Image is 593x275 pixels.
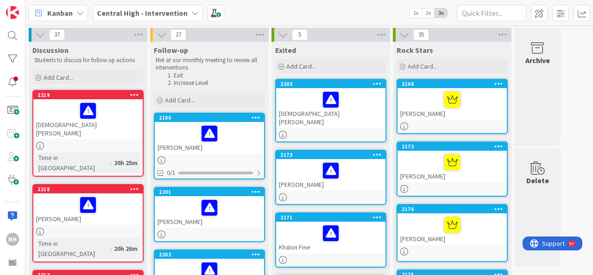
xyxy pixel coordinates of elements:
[155,196,264,228] div: [PERSON_NAME]
[397,151,507,182] div: [PERSON_NAME]
[155,188,264,228] div: 2201[PERSON_NAME]
[155,188,264,196] div: 2201
[276,88,385,128] div: [DEMOGRAPHIC_DATA][PERSON_NAME]
[276,151,385,159] div: 2173
[34,57,142,64] p: Students to discuss for follow up actions
[33,99,143,139] div: [DEMOGRAPHIC_DATA][PERSON_NAME]
[276,159,385,191] div: [PERSON_NAME]
[32,45,69,55] span: Discussion
[33,193,143,225] div: [PERSON_NAME]
[275,79,386,142] a: 2203[DEMOGRAPHIC_DATA][PERSON_NAME]
[276,80,385,128] div: 2203[DEMOGRAPHIC_DATA][PERSON_NAME]
[397,88,507,120] div: [PERSON_NAME]
[154,113,265,179] a: 2180[PERSON_NAME]0/1
[155,114,264,122] div: 2180
[292,29,308,40] span: 5
[44,73,73,82] span: Add Card...
[397,79,508,134] a: 2166[PERSON_NAME]
[397,205,507,213] div: 2176
[47,7,73,19] span: Kanban
[159,115,264,121] div: 2180
[276,222,385,253] div: Khalon Fine
[402,143,507,150] div: 2172
[155,250,264,259] div: 2202
[19,1,42,13] span: Support
[33,185,143,193] div: 2218
[33,185,143,225] div: 2218[PERSON_NAME]
[397,141,508,197] a: 2172[PERSON_NAME]
[47,4,51,11] div: 9+
[397,80,507,88] div: 2166
[280,214,385,221] div: 2171
[112,158,140,168] div: 20h 25m
[397,204,508,262] a: 2176[PERSON_NAME]
[170,29,186,40] span: 27
[397,142,507,182] div: 2172[PERSON_NAME]
[6,6,19,19] img: Visit kanbanzone.com
[397,205,507,245] div: 2176[PERSON_NAME]
[402,81,507,87] div: 2166
[38,186,143,192] div: 2218
[36,153,110,173] div: Time in [GEOGRAPHIC_DATA]
[402,206,507,212] div: 2176
[38,92,143,98] div: 2219
[6,256,19,269] img: avatar
[286,62,316,70] span: Add Card...
[397,80,507,120] div: 2166[PERSON_NAME]
[155,122,264,153] div: [PERSON_NAME]
[408,62,437,70] span: Add Card...
[422,8,435,18] span: 2x
[33,91,143,139] div: 2219[DEMOGRAPHIC_DATA][PERSON_NAME]
[154,45,188,55] span: Follow-up
[410,8,422,18] span: 1x
[156,57,263,72] p: Met at our monthly meeting to review all interventions
[110,243,112,254] span: :
[159,189,264,195] div: 2201
[155,114,264,153] div: 2180[PERSON_NAME]
[159,251,264,258] div: 2202
[167,168,176,178] span: 0/1
[397,45,433,55] span: Rock Stars
[280,81,385,87] div: 2203
[275,45,296,55] span: Exited
[49,29,65,40] span: 37
[97,8,188,18] b: Central High - Intervention
[36,238,110,259] div: Time in [GEOGRAPHIC_DATA]
[110,158,112,168] span: :
[397,213,507,245] div: [PERSON_NAME]
[154,187,265,242] a: 2201[PERSON_NAME]
[32,184,144,262] a: 2218[PERSON_NAME]Time in [GEOGRAPHIC_DATA]:20h 26m
[435,8,447,18] span: 3x
[165,79,264,87] li: Increase Level
[275,212,386,268] a: 2171Khalon Fine
[276,213,385,222] div: 2171
[280,152,385,158] div: 2173
[526,175,549,186] div: Delete
[525,55,550,66] div: Archive
[275,150,386,205] a: 2173[PERSON_NAME]
[32,90,144,177] a: 2219[DEMOGRAPHIC_DATA][PERSON_NAME]Time in [GEOGRAPHIC_DATA]:20h 25m
[276,213,385,253] div: 2171Khalon Fine
[397,142,507,151] div: 2172
[33,91,143,99] div: 2219
[165,72,264,79] li: Exit
[413,29,429,40] span: 35
[6,233,19,246] div: RH
[276,151,385,191] div: 2173[PERSON_NAME]
[276,80,385,88] div: 2203
[112,243,140,254] div: 20h 26m
[165,96,195,104] span: Add Card...
[457,5,526,21] input: Quick Filter...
